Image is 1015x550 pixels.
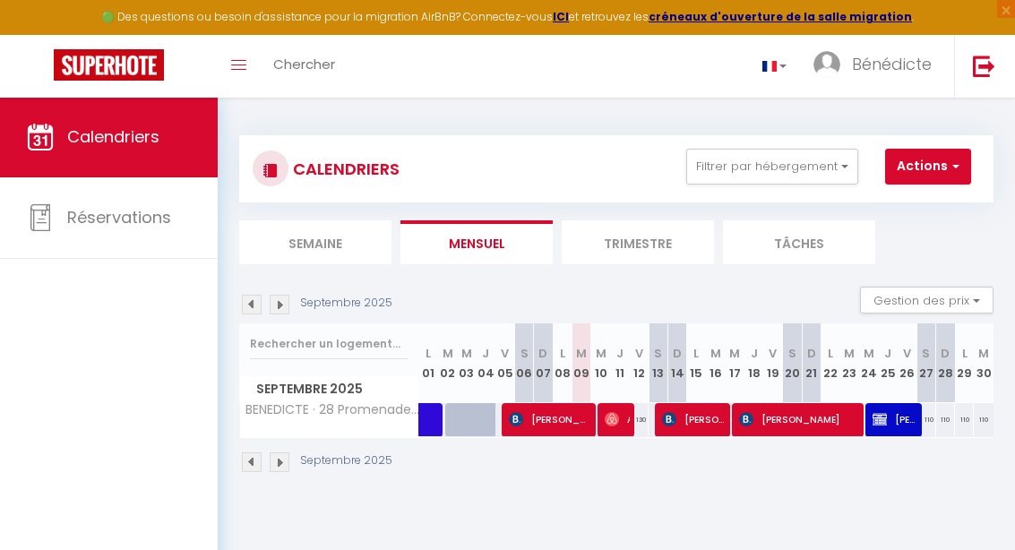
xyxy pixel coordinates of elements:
th: 04 [477,323,495,403]
p: Septembre 2025 [300,452,392,469]
abbr: J [884,345,891,362]
abbr: D [941,345,950,362]
span: [PERSON_NAME] [873,402,916,436]
th: 19 [763,323,782,403]
div: 130 [630,403,649,436]
th: 01 [419,323,438,403]
h3: CALENDRIERS [288,149,400,189]
abbr: M [864,345,874,362]
abbr: M [844,345,855,362]
abbr: V [501,345,509,362]
abbr: M [576,345,587,362]
th: 30 [974,323,993,403]
span: Chercher [273,55,335,73]
abbr: D [673,345,682,362]
span: Réservations [67,206,171,228]
th: 08 [553,323,572,403]
img: logout [973,55,995,77]
abbr: V [635,345,643,362]
span: Calendriers [67,125,159,148]
abbr: S [788,345,796,362]
abbr: M [461,345,472,362]
th: 07 [534,323,553,403]
button: Gestion des prix [860,287,993,314]
span: Auxonne De Viel Castel [605,402,630,436]
th: 11 [610,323,629,403]
div: 110 [974,403,993,436]
abbr: V [769,345,777,362]
abbr: M [978,345,989,362]
th: 02 [438,323,457,403]
th: 23 [840,323,859,403]
th: 13 [649,323,667,403]
abbr: S [520,345,529,362]
abbr: D [807,345,816,362]
abbr: M [596,345,606,362]
abbr: D [538,345,547,362]
span: Bénédicte [852,53,932,75]
th: 20 [783,323,802,403]
th: 28 [936,323,955,403]
th: 12 [630,323,649,403]
th: 03 [457,323,476,403]
th: 16 [706,323,725,403]
abbr: L [426,345,431,362]
li: Tâches [723,220,875,264]
th: 05 [495,323,514,403]
span: Septembre 2025 [240,376,418,402]
a: ... Bénédicte [800,35,954,98]
th: 21 [802,323,821,403]
th: 10 [591,323,610,403]
div: 110 [916,403,935,436]
abbr: L [828,345,833,362]
abbr: J [482,345,489,362]
div: 110 [955,403,974,436]
th: 15 [687,323,706,403]
abbr: J [751,345,758,362]
div: 110 [936,403,955,436]
th: 06 [514,323,533,403]
span: [PERSON_NAME] [662,402,725,436]
abbr: V [903,345,911,362]
abbr: L [693,345,699,362]
th: 17 [726,323,744,403]
th: 27 [916,323,935,403]
a: créneaux d'ouverture de la salle migration [649,9,912,24]
th: 24 [859,323,878,403]
abbr: M [710,345,721,362]
li: Trimestre [562,220,714,264]
img: ... [813,51,840,78]
abbr: L [962,345,968,362]
span: [PERSON_NAME] [509,402,590,436]
li: Mensuel [400,220,553,264]
button: Actions [885,149,971,185]
abbr: J [616,345,624,362]
span: [PERSON_NAME] [739,402,858,436]
p: Septembre 2025 [300,295,392,312]
a: ICI [553,9,569,24]
th: 18 [744,323,763,403]
a: Chercher [260,35,348,98]
button: Filtrer par hébergement [686,149,858,185]
th: 14 [667,323,686,403]
th: 25 [879,323,898,403]
span: BENEDICTE · 28 Promenade de la plage [243,403,422,417]
img: Super Booking [54,49,164,81]
abbr: M [729,345,740,362]
li: Semaine [239,220,391,264]
th: 22 [821,323,839,403]
input: Rechercher un logement... [250,328,409,360]
th: 09 [572,323,591,403]
th: 29 [955,323,974,403]
abbr: S [922,345,930,362]
th: 26 [898,323,916,403]
abbr: L [560,345,565,362]
abbr: M [443,345,453,362]
abbr: S [654,345,662,362]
